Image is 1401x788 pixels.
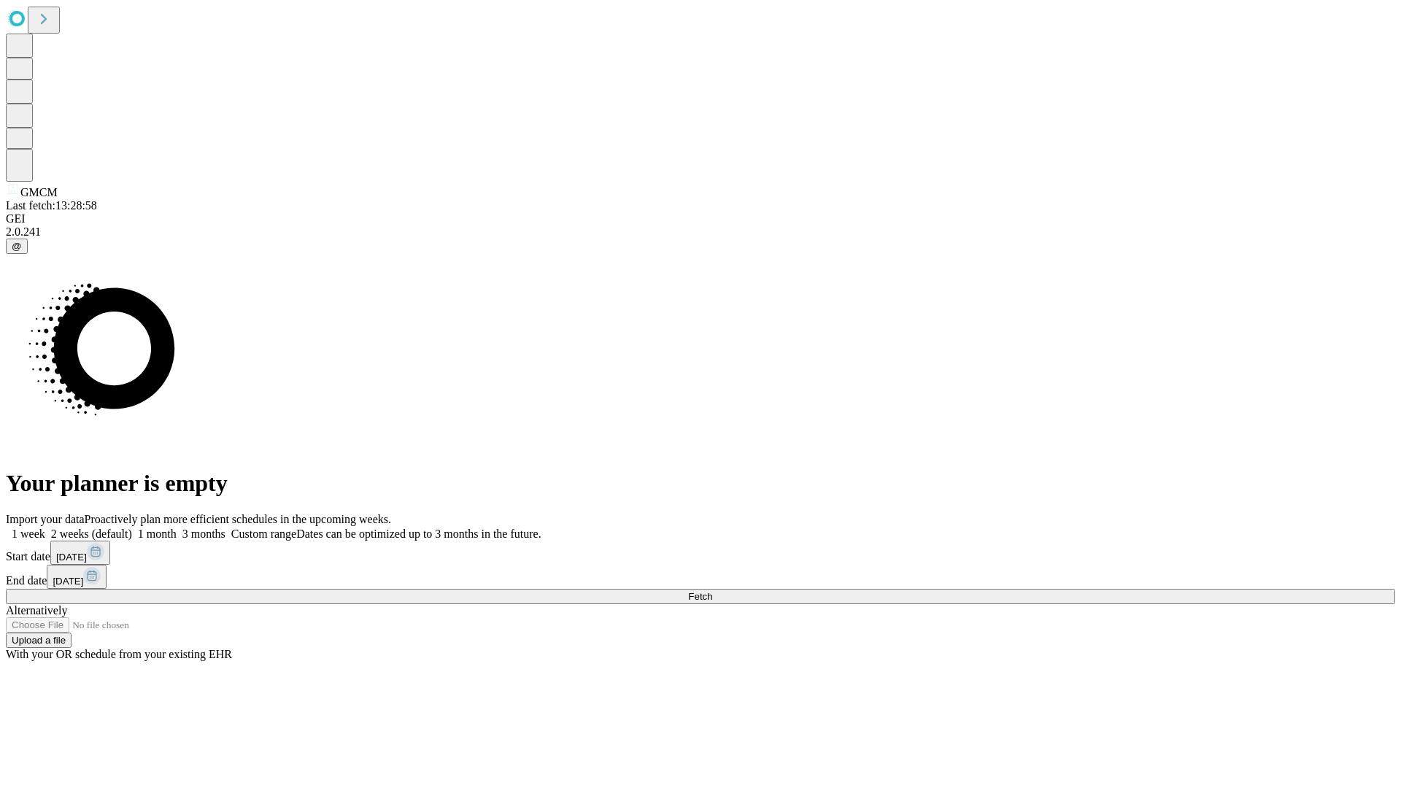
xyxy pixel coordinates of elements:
[6,470,1395,497] h1: Your planner is empty
[85,513,391,525] span: Proactively plan more efficient schedules in the upcoming weeks.
[6,513,85,525] span: Import your data
[50,541,110,565] button: [DATE]
[20,186,58,198] span: GMCM
[231,528,296,540] span: Custom range
[12,241,22,252] span: @
[6,541,1395,565] div: Start date
[56,552,87,563] span: [DATE]
[6,239,28,254] button: @
[6,633,72,648] button: Upload a file
[12,528,45,540] span: 1 week
[182,528,225,540] span: 3 months
[6,225,1395,239] div: 2.0.241
[6,648,232,660] span: With your OR schedule from your existing EHR
[6,199,97,212] span: Last fetch: 13:28:58
[47,565,107,589] button: [DATE]
[138,528,177,540] span: 1 month
[6,212,1395,225] div: GEI
[296,528,541,540] span: Dates can be optimized up to 3 months in the future.
[6,565,1395,589] div: End date
[53,576,83,587] span: [DATE]
[6,589,1395,604] button: Fetch
[688,591,712,602] span: Fetch
[6,604,67,617] span: Alternatively
[51,528,132,540] span: 2 weeks (default)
